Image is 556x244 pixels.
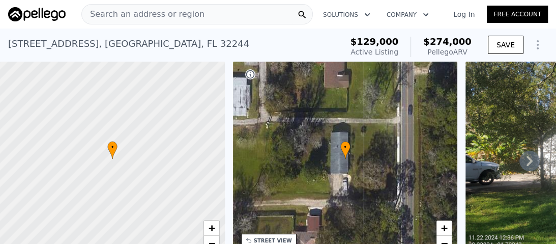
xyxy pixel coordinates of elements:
[487,6,548,23] a: Free Account
[441,9,487,19] a: Log In
[528,35,548,55] button: Show Options
[350,48,398,56] span: Active Listing
[208,222,215,234] span: +
[441,222,448,234] span: +
[107,141,118,159] div: •
[378,6,437,24] button: Company
[8,37,249,51] div: [STREET_ADDRESS] , [GEOGRAPHIC_DATA] , FL 32244
[488,36,523,54] button: SAVE
[436,221,452,236] a: Zoom in
[8,7,66,21] img: Pellego
[350,36,399,47] span: $129,000
[423,36,472,47] span: $274,000
[107,143,118,152] span: •
[340,141,350,159] div: •
[204,221,219,236] a: Zoom in
[82,8,204,20] span: Search an address or region
[315,6,378,24] button: Solutions
[423,47,472,57] div: Pellego ARV
[340,143,350,152] span: •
